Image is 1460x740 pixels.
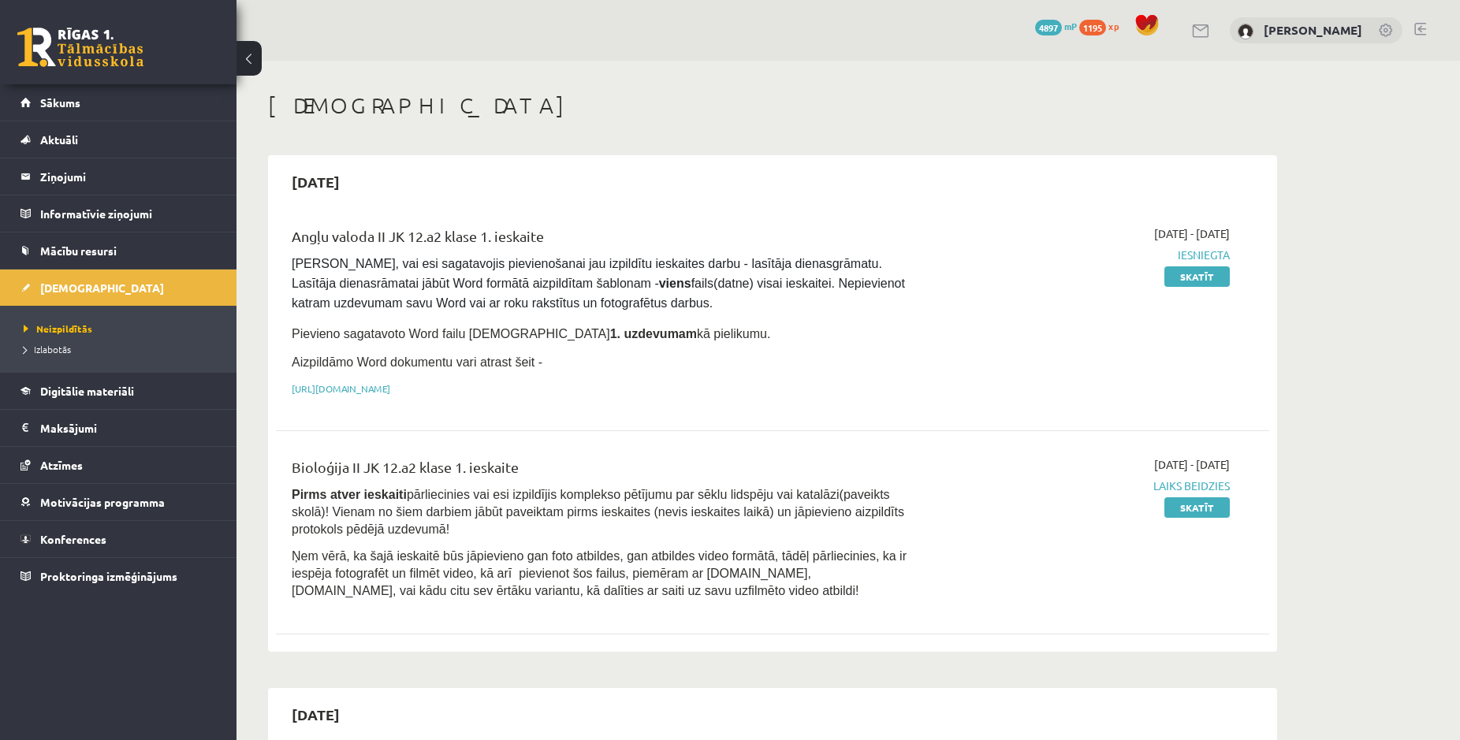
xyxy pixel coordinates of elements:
span: Atzīmes [40,458,83,472]
h1: [DEMOGRAPHIC_DATA] [268,92,1277,119]
span: 1195 [1079,20,1106,35]
span: [PERSON_NAME], vai esi sagatavojis pievienošanai jau izpildītu ieskaites darbu - lasītāja dienasg... [292,257,908,310]
span: Izlabotās [24,343,71,355]
span: Aizpildāmo Word dokumentu vari atrast šeit - [292,355,542,369]
a: Ziņojumi [20,158,217,195]
span: xp [1108,20,1119,32]
div: Bioloģija II JK 12.a2 klase 1. ieskaite [292,456,909,485]
a: Maksājumi [20,410,217,446]
a: 1195 xp [1079,20,1127,32]
div: Angļu valoda II JK 12.a2 klase 1. ieskaite [292,225,909,255]
span: Neizpildītās [24,322,92,335]
span: Mācību resursi [40,244,117,258]
span: Proktoringa izmēģinājums [40,569,177,583]
span: Ņem vērā, ka šajā ieskaitē būs jāpievieno gan foto atbildes, gan atbildes video formātā, tādēļ pā... [292,549,907,597]
span: Motivācijas programma [40,495,165,509]
span: Laiks beidzies [933,478,1230,494]
span: Digitālie materiāli [40,384,134,398]
strong: Pirms atver ieskaiti [292,488,407,501]
span: Sākums [40,95,80,110]
a: Izlabotās [24,342,221,356]
span: mP [1064,20,1077,32]
a: Skatīt [1164,266,1230,287]
legend: Ziņojumi [40,158,217,195]
span: Konferences [40,532,106,546]
a: Mācību resursi [20,232,217,269]
span: Aktuāli [40,132,78,147]
span: [DEMOGRAPHIC_DATA] [40,281,164,295]
a: Digitālie materiāli [20,373,217,409]
h2: [DATE] [276,696,356,733]
span: [DATE] - [DATE] [1154,456,1230,473]
h2: [DATE] [276,163,356,200]
a: Konferences [20,521,217,557]
a: [URL][DOMAIN_NAME] [292,382,390,395]
a: Atzīmes [20,447,217,483]
a: [DEMOGRAPHIC_DATA] [20,270,217,306]
img: Jekaterina Eliza Šatrovska [1238,24,1253,39]
a: Informatīvie ziņojumi [20,195,217,232]
a: Rīgas 1. Tālmācības vidusskola [17,28,143,67]
a: Sākums [20,84,217,121]
strong: 1. uzdevumam [610,327,697,340]
a: Skatīt [1164,497,1230,518]
a: 4897 mP [1035,20,1077,32]
span: 4897 [1035,20,1062,35]
span: pārliecinies vai esi izpildījis komplekso pētījumu par sēklu lidspēju vai katalāzi(paveikts skolā... [292,488,904,536]
span: Iesniegta [933,247,1230,263]
strong: viens [659,277,691,290]
legend: Maksājumi [40,410,217,446]
a: [PERSON_NAME] [1264,22,1362,38]
legend: Informatīvie ziņojumi [40,195,217,232]
a: Neizpildītās [24,322,221,336]
span: [DATE] - [DATE] [1154,225,1230,242]
a: Motivācijas programma [20,484,217,520]
a: Aktuāli [20,121,217,158]
a: Proktoringa izmēģinājums [20,558,217,594]
span: Pievieno sagatavoto Word failu [DEMOGRAPHIC_DATA] kā pielikumu. [292,327,770,340]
